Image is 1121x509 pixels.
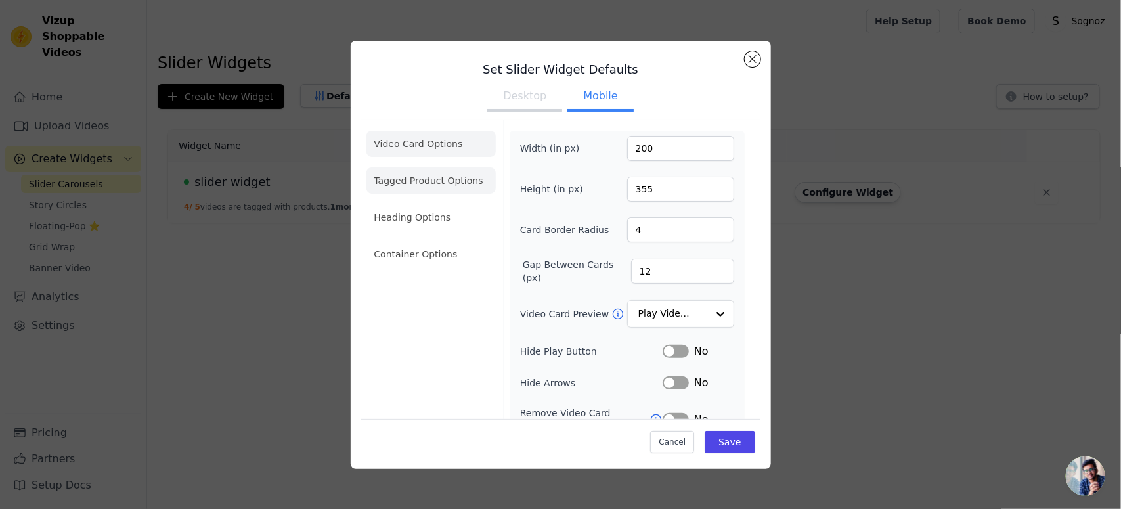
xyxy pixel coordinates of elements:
[366,131,496,157] li: Video Card Options
[520,307,611,321] label: Video Card Preview
[520,183,592,196] label: Height (in px)
[1066,456,1105,496] a: Open chat
[523,258,631,284] label: Gap Between Cards (px)
[745,51,760,67] button: Close modal
[520,407,649,433] label: Remove Video Card Shadow
[366,241,496,267] li: Container Options
[694,412,709,428] span: No
[366,167,496,194] li: Tagged Product Options
[705,431,755,453] button: Save
[520,142,592,155] label: Width (in px)
[487,83,562,112] button: Desktop
[694,343,709,359] span: No
[520,345,663,358] label: Hide Play Button
[361,62,760,77] h3: Set Slider Widget Defaults
[567,83,633,112] button: Mobile
[366,204,496,231] li: Heading Options
[520,376,663,389] label: Hide Arrows
[694,375,709,391] span: No
[520,223,609,236] label: Card Border Radius
[650,431,694,453] button: Cancel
